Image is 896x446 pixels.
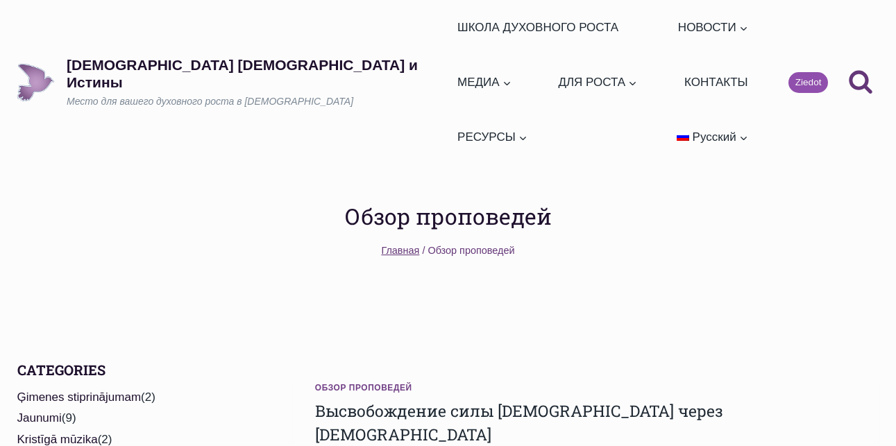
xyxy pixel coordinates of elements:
[17,408,252,429] li: (9)
[457,128,527,146] span: РЕСУРСЫ
[17,391,142,404] a: Ģimenes stiprinājumam
[678,55,754,110] a: КОНТАКТЫ
[381,245,419,256] a: Главная
[67,56,452,91] p: [DEMOGRAPHIC_DATA] [DEMOGRAPHIC_DATA] и Истины
[315,400,723,445] a: Высвобождение силы [DEMOGRAPHIC_DATA] через [DEMOGRAPHIC_DATA]
[452,110,534,164] a: РЕСУРСЫ
[67,95,452,109] p: Место для вашего духовного роста в [DEMOGRAPHIC_DATA]
[422,245,425,256] span: /
[693,130,736,144] span: Русский
[552,55,643,110] a: ДЛЯ РОСТА
[17,56,452,109] a: [DEMOGRAPHIC_DATA] [DEMOGRAPHIC_DATA] и ИстиныМесто для вашего духовного роста в [DEMOGRAPHIC_DATA]
[457,73,512,92] span: МЕДИА
[17,63,55,101] img: Draudze Gars un Patiesība
[17,359,252,380] h2: Categories
[345,200,552,233] h1: Обзор проповедей
[842,64,879,101] button: Показать форму поиска
[17,411,62,424] a: Jaunumi
[315,383,412,393] a: Обзор проповедей
[788,72,828,93] a: Ziedot
[17,433,98,446] a: Kristīgā mūzika
[670,110,754,164] a: Русский
[428,245,514,256] span: Обзор проповедей
[678,18,748,37] span: НОВОСТИ
[452,55,518,110] a: МЕДИА
[17,387,252,409] li: (2)
[381,243,514,259] nav: Навигационные цепочки
[558,73,637,92] span: ДЛЯ РОСТА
